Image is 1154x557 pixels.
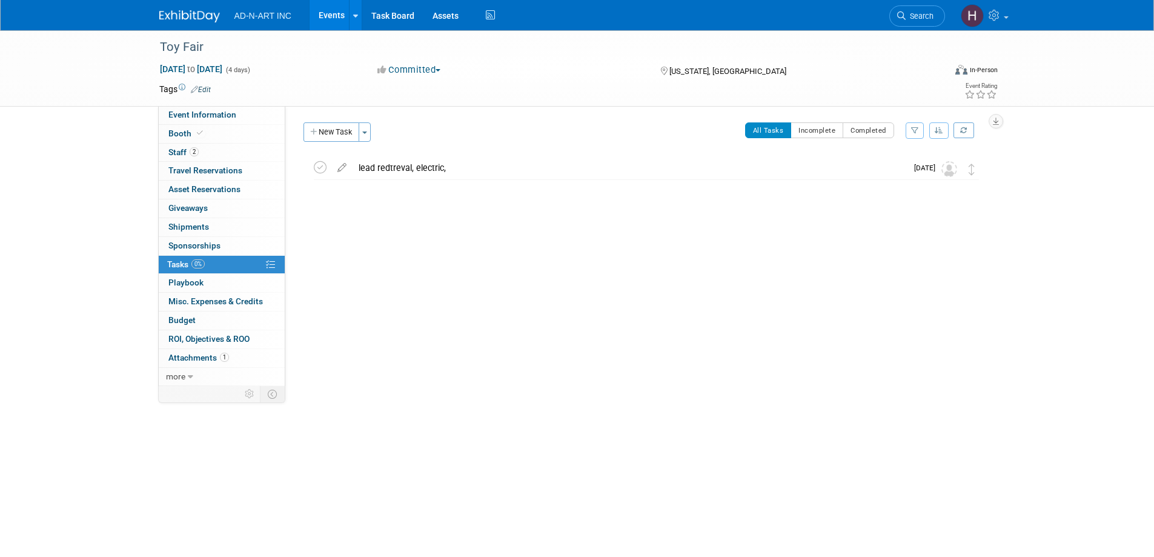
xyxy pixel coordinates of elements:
[168,296,263,306] span: Misc. Expenses & Credits
[234,11,291,21] span: AD-N-ART INC
[941,161,957,177] img: Unassigned
[889,5,945,27] a: Search
[168,315,196,325] span: Budget
[168,110,236,119] span: Event Information
[159,106,285,124] a: Event Information
[156,36,927,58] div: Toy Fair
[159,162,285,180] a: Travel Reservations
[159,218,285,236] a: Shipments
[191,85,211,94] a: Edit
[969,65,998,75] div: In-Person
[159,312,285,330] a: Budget
[961,4,984,27] img: Hershel Brod
[190,147,199,156] span: 2
[159,274,285,292] a: Playbook
[159,330,285,349] a: ROI, Objectives & ROO
[955,65,967,75] img: Format-Inperson.png
[197,130,203,136] i: Booth reservation complete
[843,122,894,138] button: Completed
[953,122,974,138] a: Refresh
[159,199,285,218] a: Giveaways
[791,122,843,138] button: Incomplete
[906,12,933,21] span: Search
[373,64,445,76] button: Committed
[159,144,285,162] a: Staff2
[168,128,205,138] span: Booth
[168,184,240,194] span: Asset Reservations
[168,334,250,344] span: ROI, Objectives & ROO
[159,368,285,386] a: more
[220,353,229,362] span: 1
[168,241,221,250] span: Sponsorships
[745,122,792,138] button: All Tasks
[303,122,359,142] button: New Task
[331,162,353,173] a: edit
[191,259,205,268] span: 0%
[185,64,197,74] span: to
[168,353,229,362] span: Attachments
[225,66,250,74] span: (4 days)
[353,158,907,178] div: lead redtreval, electric,
[159,125,285,143] a: Booth
[168,278,204,287] span: Playbook
[914,164,941,172] span: [DATE]
[166,372,185,381] span: more
[239,386,260,402] td: Personalize Event Tab Strip
[260,386,285,402] td: Toggle Event Tabs
[168,222,209,232] span: Shipments
[159,64,223,75] span: [DATE] [DATE]
[874,63,998,81] div: Event Format
[969,164,975,175] i: Move task
[159,293,285,311] a: Misc. Expenses & Credits
[964,83,997,89] div: Event Rating
[159,256,285,274] a: Tasks0%
[167,259,205,269] span: Tasks
[159,10,220,22] img: ExhibitDay
[159,181,285,199] a: Asset Reservations
[168,165,242,175] span: Travel Reservations
[669,67,786,76] span: [US_STATE], [GEOGRAPHIC_DATA]
[168,203,208,213] span: Giveaways
[159,83,211,95] td: Tags
[159,349,285,367] a: Attachments1
[159,237,285,255] a: Sponsorships
[168,147,199,157] span: Staff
